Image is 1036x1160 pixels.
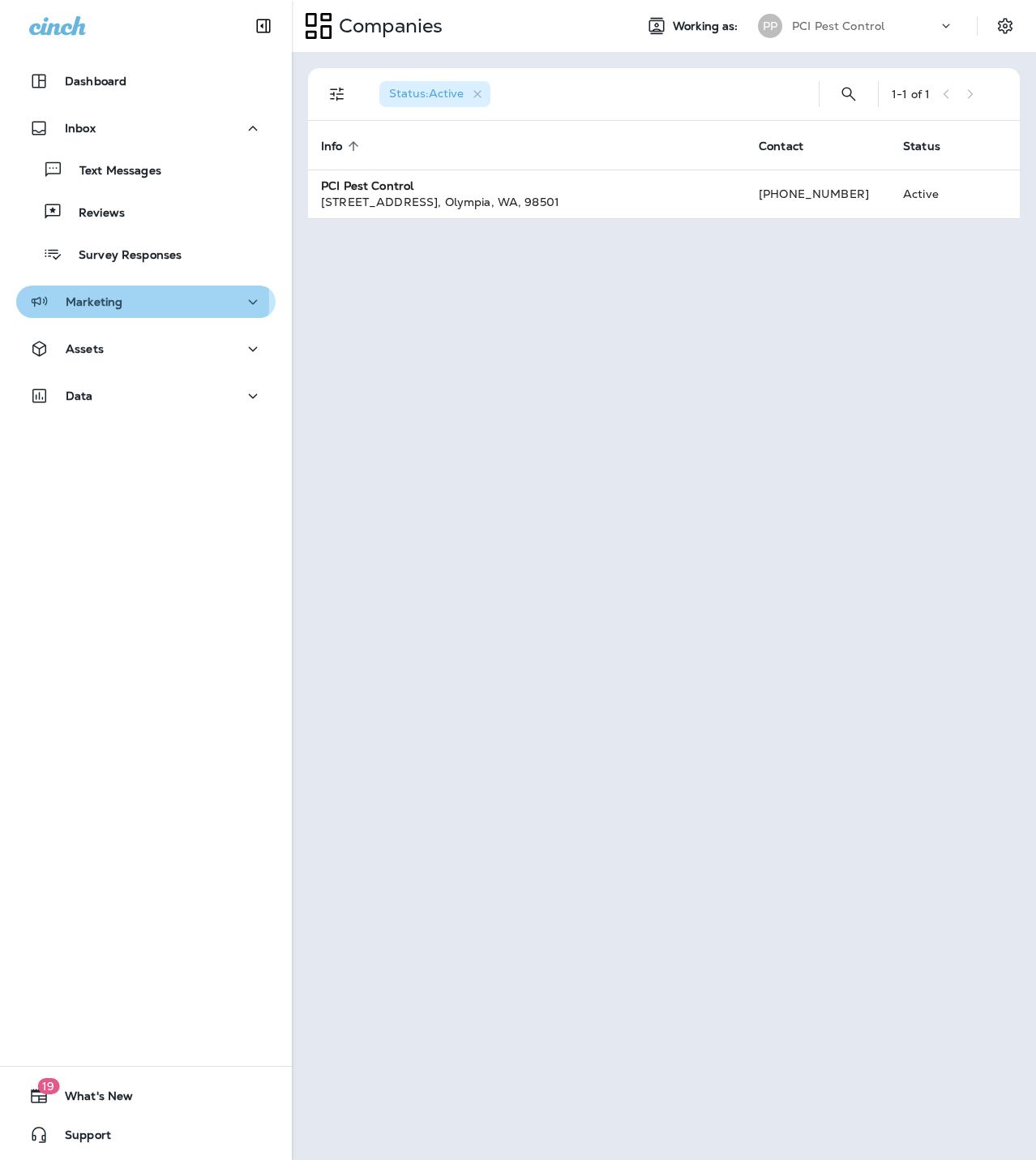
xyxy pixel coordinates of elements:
div: [STREET_ADDRESS] , Olympia , WA , 98501 [321,194,733,210]
p: Data [66,389,93,402]
td: Active [890,170,976,218]
span: What's New [49,1089,133,1109]
button: Inbox [16,112,276,144]
span: Support [49,1128,111,1148]
span: Working as: [673,19,742,33]
p: Marketing [66,295,122,308]
button: Reviews [16,195,276,229]
button: Survey Responses [16,237,276,271]
button: 19What's New [16,1080,276,1112]
button: Marketing [16,286,276,318]
button: Settings [991,11,1020,41]
p: Text Messages [63,164,161,179]
p: Dashboard [65,75,126,88]
p: Assets [66,342,104,355]
button: Support [16,1119,276,1151]
button: Assets [16,333,276,365]
button: Dashboard [16,65,276,97]
p: Inbox [65,122,96,135]
p: Survey Responses [62,248,182,264]
span: Info [321,139,364,153]
span: Status [903,139,961,153]
button: Collapse Sidebar [241,10,286,42]
span: Status : Active [389,86,464,101]
td: [PHONE_NUMBER] [746,170,890,218]
div: PP [758,14,782,38]
div: 1 - 1 of 1 [892,88,930,101]
button: Filters [321,78,353,110]
strong: PCI Pest Control [321,178,413,193]
span: Contact [759,140,803,153]
span: Info [321,140,343,153]
p: Companies [332,14,443,38]
span: Status [903,140,940,153]
button: Search Companies [833,78,865,110]
span: 19 [37,1078,59,1094]
button: Text Messages [16,153,276,187]
button: Data [16,380,276,412]
div: Status:Active [379,81,490,107]
p: PCI Pest Control [792,19,884,32]
span: Contact [759,139,824,153]
p: Reviews [62,206,125,221]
